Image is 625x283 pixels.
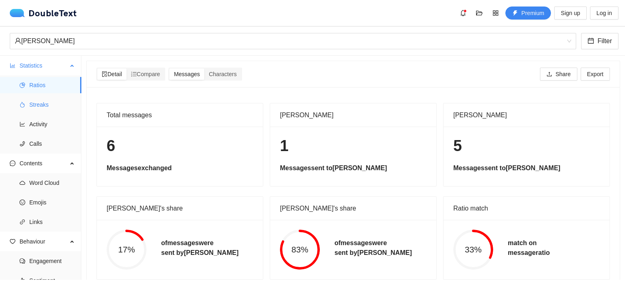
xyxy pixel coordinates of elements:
[10,63,15,68] span: bar-chart
[587,70,603,79] span: Export
[10,9,77,17] a: logoDoubleText
[10,9,77,17] div: DoubleText
[473,7,486,20] button: folder-open
[280,163,426,173] h5: Messages sent to [PERSON_NAME]
[20,219,25,225] span: link
[280,103,426,127] div: [PERSON_NAME]
[20,102,25,107] span: fire
[20,155,68,171] span: Contents
[280,197,426,220] div: [PERSON_NAME]'s share
[453,103,600,127] div: [PERSON_NAME]
[540,68,577,81] button: uploadShare
[453,163,600,173] h5: Messages sent to [PERSON_NAME]
[107,136,253,156] h1: 6
[10,239,15,244] span: heart
[29,77,75,93] span: Ratios
[334,238,412,258] h5: of messages were sent by [PERSON_NAME]
[107,246,146,254] span: 17%
[555,70,570,79] span: Share
[280,246,320,254] span: 83%
[102,71,122,77] span: Detail
[15,37,21,44] span: user
[453,136,600,156] h1: 5
[20,82,25,88] span: pie-chart
[554,7,586,20] button: Sign up
[15,33,564,49] div: [PERSON_NAME]
[20,141,25,147] span: phone
[597,9,612,18] span: Log in
[29,97,75,113] span: Streaks
[588,37,594,45] span: calendar
[473,10,485,16] span: folder-open
[107,103,253,127] div: Total messages
[521,9,544,18] span: Premium
[280,136,426,156] h1: 1
[490,10,502,16] span: appstore
[581,33,618,49] button: calendarFilter
[102,71,107,77] span: file-search
[20,57,68,74] span: Statistics
[20,258,25,264] span: comment
[453,197,600,220] div: Ratio match
[590,7,618,20] button: Log in
[453,246,493,254] span: 33%
[508,238,550,258] h5: match on message ratio
[131,71,137,77] span: ordered-list
[10,160,15,166] span: message
[546,71,552,78] span: upload
[20,121,25,127] span: line-chart
[505,7,551,20] button: thunderboltPremium
[457,7,470,20] button: bell
[107,163,253,173] h5: Messages exchanged
[489,7,502,20] button: appstore
[20,233,68,250] span: Behaviour
[29,194,75,211] span: Emojis
[20,200,25,205] span: smile
[161,238,238,258] h5: of messages were sent by [PERSON_NAME]
[131,71,160,77] span: Compare
[597,36,612,46] span: Filter
[29,136,75,152] span: Calls
[107,197,253,220] div: [PERSON_NAME]'s share
[20,180,25,186] span: cloud
[174,71,200,77] span: Messages
[29,175,75,191] span: Word Cloud
[10,9,28,17] img: logo
[209,71,236,77] span: Characters
[581,68,610,81] button: Export
[512,10,518,17] span: thunderbolt
[561,9,580,18] span: Sign up
[29,214,75,230] span: Links
[15,33,571,49] span: Krish Karthik
[457,10,469,16] span: bell
[29,253,75,269] span: Engagement
[29,116,75,132] span: Activity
